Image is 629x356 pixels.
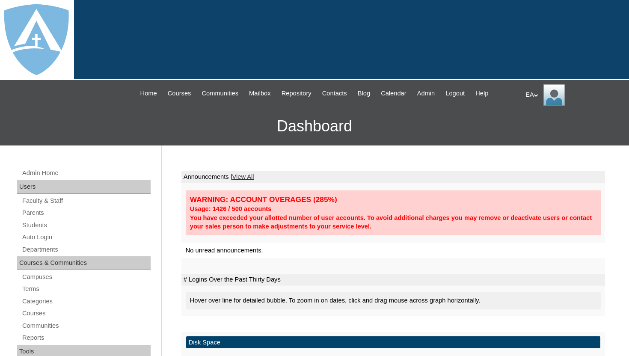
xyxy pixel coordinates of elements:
[136,89,161,98] a: Home
[475,89,488,98] span: Help
[21,220,151,231] a: Students
[21,332,151,343] a: Reports
[282,89,312,98] span: Repository
[381,89,406,98] span: Calendar
[353,89,374,98] a: Blog
[21,168,151,178] a: Admin Home
[232,173,254,180] a: View All
[277,89,316,98] a: Repository
[21,284,151,294] a: Terms
[186,336,600,349] td: Disk Space
[190,205,272,212] strong: Usage: 1426 / 500 accounts
[417,89,435,98] span: Admin
[377,89,410,98] a: Calendar
[358,89,370,98] span: Blog
[21,296,151,307] a: Categories
[21,320,151,331] a: Communities
[525,84,620,106] div: EA
[17,256,151,270] div: Courses & Communities
[140,89,157,98] span: Home
[21,308,151,319] a: Courses
[445,89,465,98] span: Logout
[21,272,151,282] a: Campuses
[249,89,271,98] span: Mailbox
[21,196,151,206] a: Faculty & Staff
[21,244,151,255] a: Departments
[186,292,601,309] div: Hover over line for detailed bubble. To zoom in on dates, click and drag mouse across graph horiz...
[4,4,69,75] img: logo-white.png
[4,107,625,145] h3: Dashboard
[245,89,275,98] a: Mailbox
[190,214,596,231] div: You have exceeded your allotted number of user accounts. To avoid additional charges you may remo...
[413,89,439,98] a: Admin
[441,89,469,98] a: Logout
[471,89,493,98] a: Help
[197,89,243,98] a: Communities
[190,195,596,205] div: WARNING: ACCOUNT OVERAGES (285%)
[17,180,151,194] div: Users
[181,243,605,258] td: No unread announcements.
[181,274,605,286] td: # Logins Over the Past Thirty Days
[21,208,151,218] a: Parents
[163,89,196,98] a: Courses
[181,171,605,183] td: Announcements |
[318,89,351,98] a: Contacts
[21,232,151,243] a: Auto Login
[322,89,347,98] span: Contacts
[168,89,191,98] span: Courses
[202,89,238,98] span: Communities
[543,84,565,106] img: EA Administrator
